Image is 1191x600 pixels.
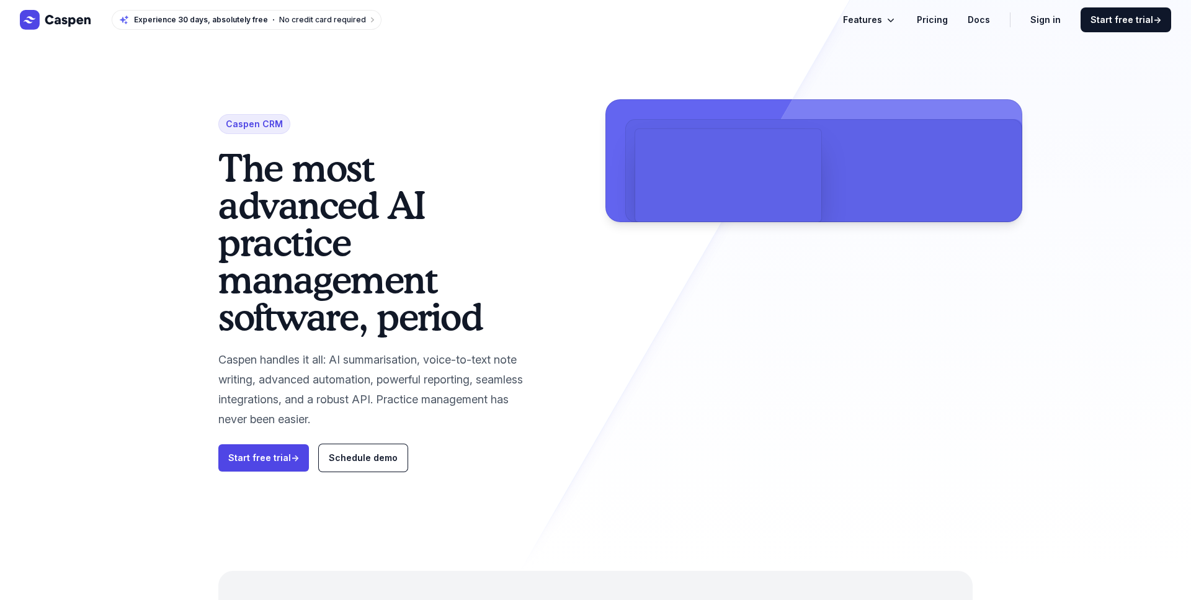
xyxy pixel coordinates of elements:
[1153,14,1161,25] span: →
[218,149,536,335] h1: The most advanced AI practice management software, period
[1081,7,1171,32] a: Start free trial
[1091,14,1161,26] span: Start free trial
[843,12,897,27] button: Features
[291,452,299,463] span: →
[319,444,408,472] a: Schedule demo
[218,444,309,472] a: Start free trial
[218,114,290,134] span: Caspen CRM
[968,12,990,27] a: Docs
[134,15,268,25] span: Experience 30 days, absolutely free
[112,10,381,30] a: Experience 30 days, absolutely freeNo credit card required
[917,12,948,27] a: Pricing
[329,452,398,463] span: Schedule demo
[218,350,536,429] p: Caspen handles it all: AI summarisation, voice-to-text note writing, advanced automation, powerfu...
[279,15,366,24] span: No credit card required
[1030,12,1061,27] a: Sign in
[843,12,882,27] span: Features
